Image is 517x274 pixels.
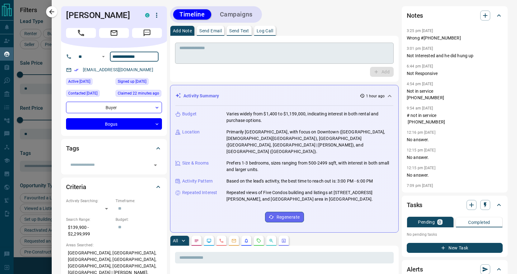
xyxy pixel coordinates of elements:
[145,13,149,17] div: condos.ca
[118,78,146,85] span: Signed up [DATE]
[83,67,153,72] a: [EMAIL_ADDRESS][DOMAIN_NAME]
[407,46,433,51] p: 3:01 pm [DATE]
[66,28,96,38] span: Call
[66,179,162,194] div: Criteria
[407,106,433,110] p: 9:54 am [DATE]
[66,141,162,156] div: Tags
[66,143,79,153] h2: Tags
[182,129,200,135] p: Location
[407,148,435,152] p: 12:15 pm [DATE]
[194,238,199,243] svg: Notes
[100,53,107,60] button: Open
[66,10,136,20] h1: [PERSON_NAME]
[68,90,97,96] span: Contacted [DATE]
[66,242,162,248] p: Areas Searched:
[407,183,433,188] p: 7:09 pm [DATE]
[407,29,433,33] p: 3:25 pm [DATE]
[182,160,209,166] p: Size & Rooms
[439,220,441,224] p: 0
[116,78,162,87] div: Sat Oct 16 2021
[407,11,423,21] h2: Notes
[118,90,159,96] span: Claimed 22 minutes ago
[66,102,162,113] div: Buyer
[66,78,112,87] div: Sun Sep 14 2025
[226,189,393,202] p: Repeated views of Five Condos building and listings at [STREET_ADDRESS][PERSON_NAME], and [GEOGRA...
[226,111,393,124] p: Varies widely from $1,400 to $1,159,000, indicating interest in both rental and purchase options.
[68,78,90,85] span: Active [DATE]
[407,154,503,161] p: No answer.
[407,197,503,212] div: Tasks
[407,200,422,210] h2: Tasks
[407,230,503,239] p: No pending tasks
[173,239,178,243] p: All
[407,166,435,170] p: 12:15 pm [DATE]
[265,212,304,222] button: Regenerate
[407,70,503,77] p: Not Responsive
[116,217,162,222] p: Budget:
[226,160,393,173] p: Prefers 1-3 bedrooms, sizes ranging from 500-2499 sqft, with interest in both small and larger un...
[219,238,224,243] svg: Calls
[214,9,259,20] button: Campaigns
[269,238,274,243] svg: Opportunities
[407,172,503,179] p: No answer.
[66,90,112,99] div: Wed Feb 12 2025
[257,29,273,33] p: Log Call
[407,82,433,86] p: 4:54 pm [DATE]
[182,111,197,117] p: Budget
[182,178,213,184] p: Activity Pattern
[173,9,211,20] button: Timeline
[66,198,112,204] p: Actively Searching:
[407,53,503,59] p: Not Interested and he did hung up
[407,88,503,101] p: Not in service [PHONE_NUMBER]
[229,29,249,33] p: Send Text
[407,64,433,68] p: 6:44 pm [DATE]
[116,198,162,204] p: Timeframe:
[66,182,86,192] h2: Criteria
[281,238,286,243] svg: Agent Actions
[175,90,393,102] div: Activity Summary1 hour ago
[66,118,162,130] div: Bogus
[407,137,503,143] p: No answer.
[407,8,503,23] div: Notes
[407,243,503,253] button: New Task
[418,220,435,224] p: Pending
[407,112,503,125] p: # not in service [PHONE_NUMBER]
[231,238,236,243] svg: Emails
[99,28,129,38] span: Email
[407,35,503,41] p: Wrong #[PHONE_NUMBER]
[226,178,373,184] p: Based on the lead's activity, the best time to reach out is: 3:00 PM - 6:00 PM
[366,93,385,99] p: 1 hour ago
[206,238,211,243] svg: Lead Browsing Activity
[66,217,112,222] p: Search Range:
[182,189,217,196] p: Repeated Interest
[244,238,249,243] svg: Listing Alerts
[256,238,261,243] svg: Requests
[468,220,490,225] p: Completed
[151,161,160,170] button: Open
[173,29,192,33] p: Add Note
[226,129,393,155] p: Primarily [GEOGRAPHIC_DATA], with focus on Downtown ([GEOGRAPHIC_DATA], [DEMOGRAPHIC_DATA][GEOGRA...
[132,28,162,38] span: Message
[66,222,112,239] p: $139,900 - $2,299,999
[183,93,219,99] p: Activity Summary
[199,29,222,33] p: Send Email
[407,130,435,135] p: 12:16 pm [DATE]
[116,90,162,99] div: Tue Sep 16 2025
[74,68,78,72] svg: Email Verified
